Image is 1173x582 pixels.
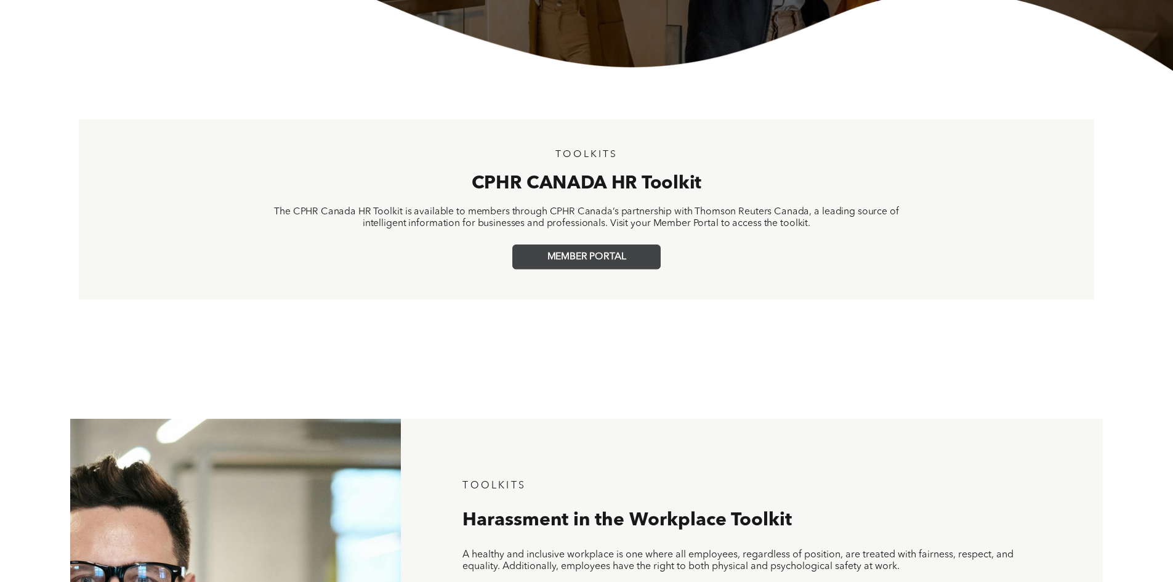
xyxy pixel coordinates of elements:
span: CPHR CANADA HR Toolkit [472,174,702,192]
span: TOOLKITS [462,481,526,491]
a: MEMBER PORTAL [512,245,661,269]
span: Harassment in the Workplace Toolkit [462,511,792,530]
span: TOOLKITS [555,150,618,160]
span: A healthy and inclusive workplace is one where all employees, regardless of position, are treated... [462,550,1014,572]
span: MEMBER PORTAL [547,251,626,263]
span: The CPHR Canada HR Toolkit is available to members through CPHR Canada’s partnership with Thomson... [274,207,899,228]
